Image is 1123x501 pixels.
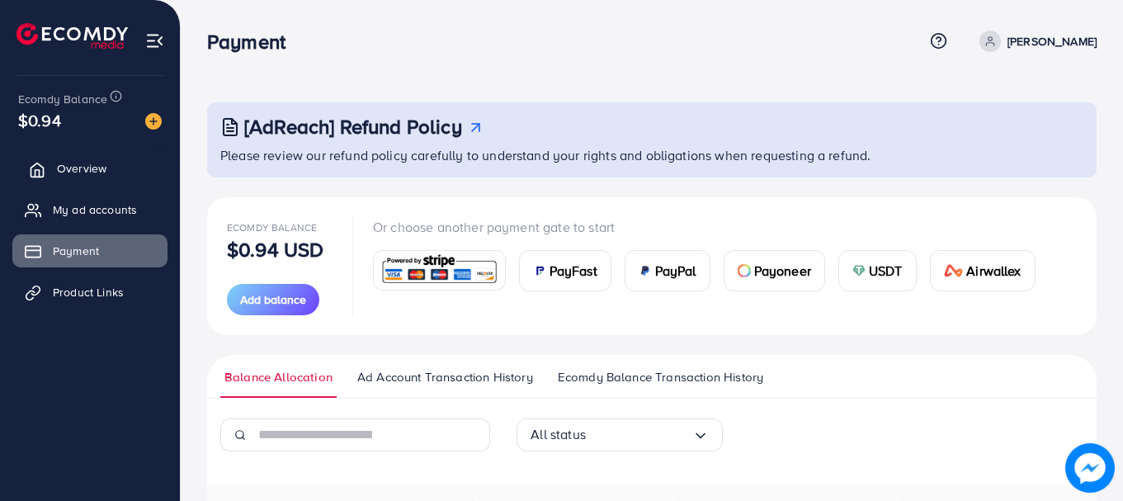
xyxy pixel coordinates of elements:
a: Overview [12,152,168,185]
span: Airwallex [966,261,1021,281]
a: cardAirwallex [930,250,1036,291]
p: Or choose another payment gate to start [373,217,1049,237]
img: menu [145,31,164,50]
a: cardPayPal [625,250,710,291]
img: card [944,264,964,277]
h3: Payment [207,30,299,54]
a: cardPayFast [519,250,611,291]
a: My ad accounts [12,193,168,226]
p: Please review our refund policy carefully to understand your rights and obligations when requesti... [220,145,1087,165]
div: Search for option [517,418,723,451]
span: All status [531,422,586,447]
span: Product Links [53,284,124,300]
a: cardUSDT [838,250,917,291]
img: image [1068,446,1112,490]
button: Add balance [227,284,319,315]
img: card [852,264,866,277]
span: Ecomdy Balance Transaction History [558,368,763,386]
a: card [373,250,506,291]
span: Ecomdy Balance [18,91,107,107]
span: PayFast [550,261,597,281]
input: Search for option [586,422,692,447]
p: $0.94 USD [227,239,323,259]
span: USDT [869,261,903,281]
img: card [738,264,751,277]
img: card [533,264,546,277]
span: My ad accounts [53,201,137,218]
span: Payoneer [754,261,811,281]
a: cardPayoneer [724,250,825,291]
img: card [379,253,500,288]
img: logo [17,23,128,49]
span: $0.94 [18,108,61,132]
img: card [639,264,652,277]
span: PayPal [655,261,696,281]
img: image [145,113,162,130]
p: [PERSON_NAME] [1007,31,1097,51]
span: Payment [53,243,99,259]
span: Add balance [240,291,306,308]
span: Overview [57,160,106,177]
span: Balance Allocation [224,368,333,386]
a: Payment [12,234,168,267]
span: Ad Account Transaction History [357,368,533,386]
h3: [AdReach] Refund Policy [244,115,462,139]
span: Ecomdy Balance [227,220,317,234]
a: Product Links [12,276,168,309]
a: [PERSON_NAME] [973,31,1097,52]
